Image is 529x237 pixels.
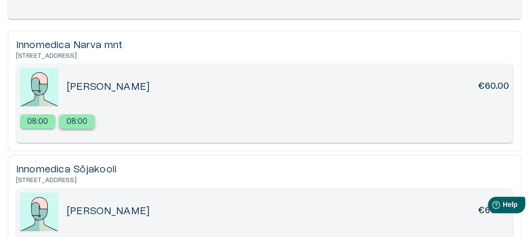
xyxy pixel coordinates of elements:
h6: [STREET_ADDRESS] [16,176,513,185]
div: 08:00 [59,114,95,129]
a: Select new timeslot for rescheduling [20,114,55,129]
h5: Innomedica Narva mnt [16,39,513,52]
img: doctorPlaceholder-zWS651l2.jpeg [20,68,59,106]
h5: [PERSON_NAME] [66,205,149,218]
a: Select new timeslot for rescheduling [59,114,95,129]
h5: Innomedica Sõjakooli [16,163,513,176]
div: 08:00 [20,114,55,129]
iframe: Help widget launcher [453,193,529,220]
h5: [PERSON_NAME] [66,81,149,94]
h6: €60.00 [478,81,509,94]
h6: [STREET_ADDRESS] [16,52,513,60]
img: doctorPlaceholder-zWS651l2.jpeg [20,192,59,231]
p: 08:00 [66,116,88,127]
p: 08:00 [27,116,49,127]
